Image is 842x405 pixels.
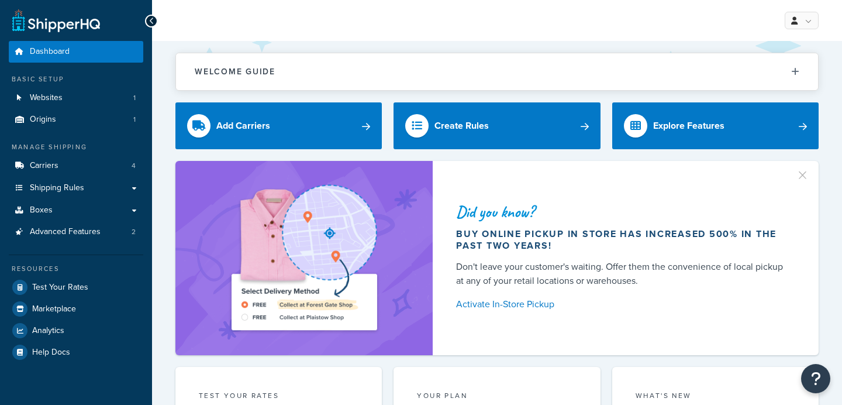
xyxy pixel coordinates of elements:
button: Open Resource Center [801,364,830,393]
div: Basic Setup [9,74,143,84]
span: Origins [30,115,56,125]
div: What's New [636,390,795,404]
a: Marketplace [9,298,143,320]
div: Buy online pickup in store has increased 500% in the past two years! [456,228,791,252]
a: Add Carriers [175,102,382,149]
a: Create Rules [394,102,600,149]
a: Shipping Rules [9,177,143,199]
span: 1 [133,115,136,125]
button: Welcome Guide [176,53,818,90]
a: Activate In-Store Pickup [456,296,791,313]
a: Origins1 [9,109,143,131]
a: Analytics [9,320,143,341]
a: Advanced Features2 [9,221,143,243]
a: Dashboard [9,41,143,63]
div: Test your rates [199,390,358,404]
span: 4 [132,161,136,171]
li: Advanced Features [9,221,143,243]
span: Analytics [32,326,64,336]
div: Did you know? [456,204,791,220]
span: 2 [132,227,136,237]
span: Boxes [30,205,53,215]
li: Websites [9,87,143,109]
div: Manage Shipping [9,142,143,152]
a: Help Docs [9,342,143,363]
span: Help Docs [32,348,70,358]
div: Add Carriers [216,118,270,134]
span: Carriers [30,161,58,171]
span: Test Your Rates [32,283,88,293]
div: Don't leave your customer's waiting. Offer them the convenience of local pickup at any of your re... [456,260,791,288]
img: ad-shirt-map-b0359fc47e01cab431d101c4b569394f6a03f54285957d908178d52f29eb9668.png [198,179,410,338]
span: Dashboard [30,47,70,57]
span: Marketplace [32,304,76,314]
h2: Welcome Guide [195,67,275,76]
div: Resources [9,264,143,274]
span: Websites [30,93,63,103]
li: Carriers [9,155,143,177]
a: Websites1 [9,87,143,109]
a: Carriers4 [9,155,143,177]
div: Explore Features [653,118,724,134]
div: Create Rules [434,118,489,134]
a: Test Your Rates [9,277,143,298]
li: Origins [9,109,143,131]
a: Explore Features [612,102,819,149]
span: Advanced Features [30,227,101,237]
a: Boxes [9,200,143,221]
span: Shipping Rules [30,183,84,193]
span: 1 [133,93,136,103]
div: Your Plan [417,390,577,404]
